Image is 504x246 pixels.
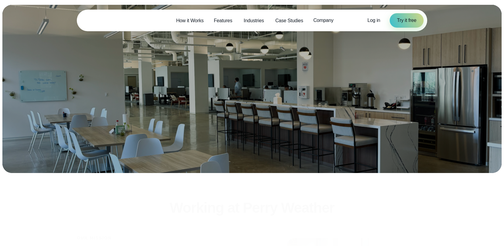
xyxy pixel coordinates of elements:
span: Company [313,17,333,24]
a: Try it free [390,13,424,28]
span: How it Works [176,17,204,24]
span: Log in [367,18,380,23]
span: Try it free [397,17,416,24]
a: Case Studies [270,14,308,27]
span: Features [214,17,232,24]
a: How it Works [171,14,209,27]
span: Industries [244,17,264,24]
span: Case Studies [275,17,303,24]
a: Log in [367,17,380,24]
